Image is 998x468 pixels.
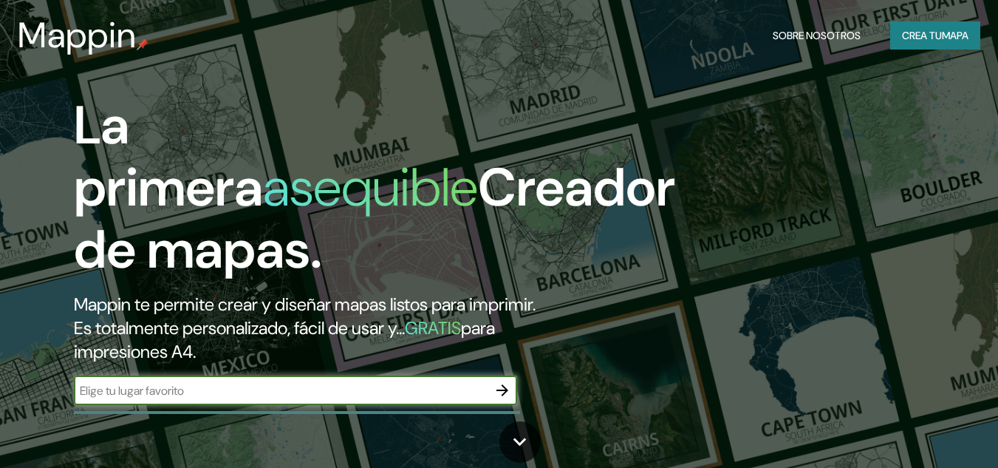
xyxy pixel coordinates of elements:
[74,91,263,222] font: La primera
[942,29,968,42] font: mapa
[890,21,980,50] button: Crea tumapa
[405,316,461,339] font: GRATIS
[74,316,495,363] font: para impresiones A4.
[74,293,536,316] font: Mappin te permite crear y diseñar mapas listos para imprimir.
[902,29,942,42] font: Crea tu
[137,38,148,50] img: pin de mapeo
[263,153,478,222] font: asequible
[773,29,861,42] font: Sobre nosotros
[767,21,867,50] button: Sobre nosotros
[74,382,488,399] input: Elige tu lugar favorito
[18,12,137,58] font: Mappin
[74,316,405,339] font: Es totalmente personalizado, fácil de usar y...
[74,153,675,284] font: Creador de mapas.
